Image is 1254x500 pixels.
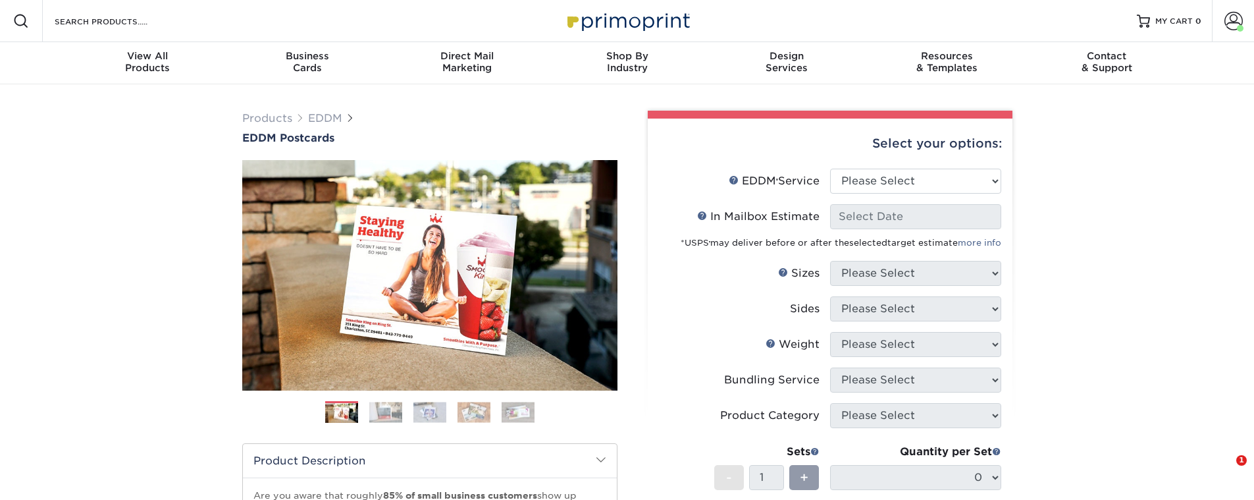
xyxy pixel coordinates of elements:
[243,444,617,478] h2: Product Description
[1027,50,1187,62] span: Contact
[68,42,228,84] a: View AllProducts
[724,372,820,388] div: Bundling Service
[800,468,808,487] span: +
[709,240,710,244] sup: ®
[242,112,292,125] a: Products
[778,265,820,281] div: Sizes
[547,50,707,62] span: Shop By
[867,50,1027,74] div: & Templates
[1155,16,1193,27] span: MY CART
[242,132,334,144] span: EDDM Postcards
[242,146,617,405] img: EDDM Postcards 01
[502,402,535,422] img: EDDM 05
[387,42,547,84] a: Direct MailMarketing
[227,50,387,62] span: Business
[387,50,547,74] div: Marketing
[457,402,490,422] img: EDDM 04
[413,402,446,422] img: EDDM 03
[562,7,693,35] img: Primoprint
[1195,16,1201,26] span: 0
[867,42,1027,84] a: Resources& Templates
[1209,455,1241,487] iframe: Intercom live chat
[726,468,732,487] span: -
[53,13,182,29] input: SEARCH PRODUCTS.....
[1236,455,1247,466] span: 1
[369,402,402,422] img: EDDM 02
[849,238,887,248] span: selected
[790,301,820,317] div: Sides
[68,50,228,74] div: Products
[227,42,387,84] a: BusinessCards
[547,50,707,74] div: Industry
[707,50,867,74] div: Services
[658,119,1002,169] div: Select your options:
[729,173,820,189] div: EDDM Service
[1027,50,1187,74] div: & Support
[227,50,387,74] div: Cards
[830,204,1001,229] input: Select Date
[387,50,547,62] span: Direct Mail
[776,178,778,183] sup: ®
[766,337,820,352] div: Weight
[707,42,867,84] a: DesignServices
[697,209,820,225] div: In Mailbox Estimate
[325,402,358,425] img: EDDM 01
[547,42,707,84] a: Shop ByIndustry
[720,408,820,424] div: Product Category
[1027,42,1187,84] a: Contact& Support
[308,112,342,125] a: EDDM
[867,50,1027,62] span: Resources
[68,50,228,62] span: View All
[681,238,1001,248] small: *USPS may deliver before or after the target estimate
[707,50,867,62] span: Design
[830,444,1001,460] div: Quantity per Set
[242,132,617,144] a: EDDM Postcards
[958,238,1001,248] a: more info
[714,444,820,460] div: Sets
